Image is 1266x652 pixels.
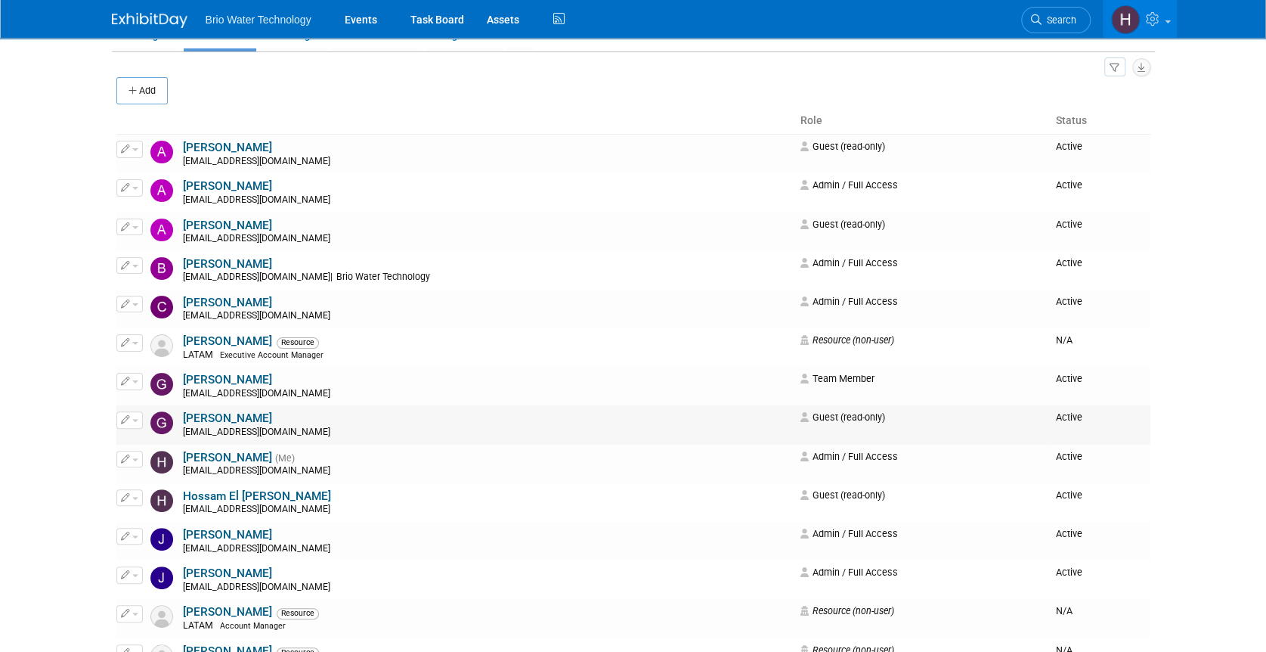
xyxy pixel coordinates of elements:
[183,543,791,555] div: [EMAIL_ADDRESS][DOMAIN_NAME]
[183,179,272,193] a: [PERSON_NAME]
[1056,334,1073,346] span: N/A
[183,427,791,439] div: [EMAIL_ADDRESS][DOMAIN_NAME]
[1056,411,1082,423] span: Active
[1056,373,1082,384] span: Active
[183,257,272,271] a: [PERSON_NAME]
[183,528,272,542] a: [PERSON_NAME]
[150,567,173,589] img: James Park
[1056,219,1082,230] span: Active
[183,582,791,594] div: [EMAIL_ADDRESS][DOMAIN_NAME]
[183,620,218,631] span: LATAM
[183,233,791,245] div: [EMAIL_ADDRESS][DOMAIN_NAME]
[800,451,897,462] span: Admin / Full Access
[1056,257,1082,269] span: Active
[183,194,791,206] div: [EMAIL_ADDRESS][DOMAIN_NAME]
[1021,7,1091,33] a: Search
[800,528,897,539] span: Admin / Full Access
[183,489,331,503] a: Hossam El [PERSON_NAME]
[150,528,173,551] img: James Kang
[150,219,173,241] img: Arturo Martinovich
[183,296,272,309] a: [PERSON_NAME]
[150,451,173,473] img: Harry Mesak
[150,141,173,163] img: Angela Moyano
[116,77,168,104] button: Add
[800,334,893,346] span: Resource (non-user)
[183,310,791,322] div: [EMAIL_ADDRESS][DOMAIN_NAME]
[1056,528,1082,539] span: Active
[183,504,791,516] div: [EMAIL_ADDRESS][DOMAIN_NAME]
[277,337,319,348] span: Resource
[183,567,272,580] a: [PERSON_NAME]
[220,621,286,631] span: Account Manager
[800,605,893,616] span: Resource (non-user)
[800,141,884,152] span: Guest (read-only)
[800,296,897,307] span: Admin / Full Access
[183,141,272,154] a: [PERSON_NAME]
[800,567,897,578] span: Admin / Full Access
[183,334,272,348] a: [PERSON_NAME]
[277,608,319,619] span: Resource
[183,451,272,464] a: [PERSON_NAME]
[220,350,323,360] span: Executive Account Manager
[1056,489,1082,501] span: Active
[330,272,333,282] span: |
[150,373,173,396] img: Georgii Tsatrian
[1056,296,1082,307] span: Active
[1111,5,1140,34] img: Harry Mesak
[183,605,272,619] a: [PERSON_NAME]
[800,373,874,384] span: Team Member
[183,465,791,477] div: [EMAIL_ADDRESS][DOMAIN_NAME]
[800,179,897,191] span: Admin / Full Access
[1050,108,1150,134] th: Status
[183,156,791,168] div: [EMAIL_ADDRESS][DOMAIN_NAME]
[183,411,272,425] a: [PERSON_NAME]
[183,388,791,400] div: [EMAIL_ADDRESS][DOMAIN_NAME]
[150,334,173,357] img: Resource
[1056,605,1073,616] span: N/A
[1042,14,1076,26] span: Search
[1056,141,1082,152] span: Active
[150,605,173,628] img: Resource
[800,257,897,269] span: Admin / Full Access
[150,489,173,512] img: Hossam El Rafie
[150,296,173,318] img: Cynthia Mendoza
[794,108,1049,134] th: Role
[150,411,173,434] img: Giancarlo Barzotti
[183,349,218,360] span: LATAM
[333,272,435,282] span: Brio Water Technology
[1056,567,1082,578] span: Active
[183,373,272,387] a: [PERSON_NAME]
[275,453,295,464] span: (Me)
[800,411,884,423] span: Guest (read-only)
[183,219,272,232] a: [PERSON_NAME]
[1056,179,1082,191] span: Active
[206,14,311,26] span: Brio Water Technology
[800,489,884,501] span: Guest (read-only)
[150,179,173,202] img: Arman Melkonian
[1056,451,1082,462] span: Active
[800,219,884,230] span: Guest (read-only)
[150,257,173,280] img: Brandye Gahagan
[183,272,791,284] div: [EMAIL_ADDRESS][DOMAIN_NAME]
[112,13,187,28] img: ExhibitDay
